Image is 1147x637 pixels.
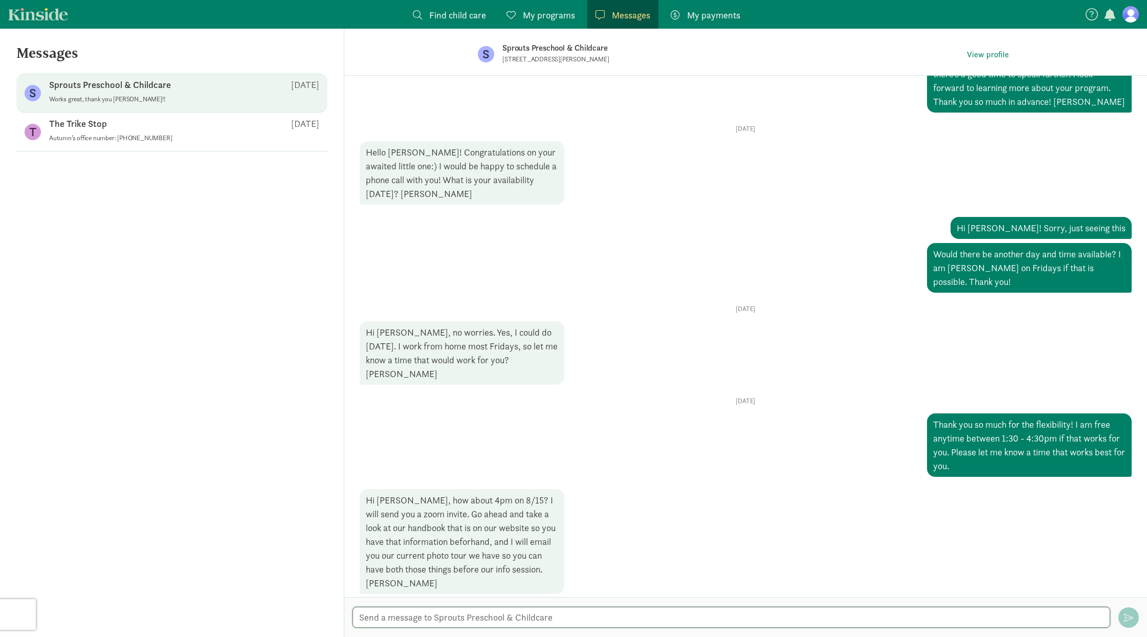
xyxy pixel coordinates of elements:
span: My programs [523,8,575,22]
span: My payments [687,8,740,22]
div: Thank you so much for the flexibility! I am free anytime between 1:30 - 4:30pm if that works for ... [927,413,1132,477]
button: View profile [963,48,1013,62]
p: The Trike Stop [49,118,107,130]
p: Sprouts Preschool & Childcare [502,41,825,55]
p: [DATE] [291,79,319,91]
div: Hello [PERSON_NAME]! Congratulations on your awaited little one:) I would be happy to schedule a ... [360,141,564,205]
p: [DATE] [360,397,1132,405]
p: Works great, thank you [PERSON_NAME]!! [49,95,300,103]
figure: S [25,85,41,101]
p: Autumn’s office number: [PHONE_NUMBER] [49,134,300,142]
div: Hi [PERSON_NAME]! Sorry, just seeing this [951,217,1132,239]
p: [DATE] [291,118,319,130]
p: [DATE] [360,305,1132,313]
p: [DATE] [360,125,1132,133]
a: Kinside [8,8,68,20]
div: Would there be another day and time available? I am [PERSON_NAME] on Fridays if that is possible.... [927,243,1132,293]
figure: T [25,124,41,140]
a: View profile [963,47,1013,62]
div: Hi [PERSON_NAME], no worries. Yes, I could do [DATE]. I work from home most Fridays, so let me kn... [360,321,564,385]
span: Find child care [429,8,486,22]
span: View profile [967,49,1009,61]
span: Messages [612,8,650,22]
p: [STREET_ADDRESS][PERSON_NAME] [502,55,753,63]
p: Sprouts Preschool & Childcare [49,79,171,91]
figure: S [478,46,494,62]
div: Hi [PERSON_NAME], how about 4pm on 8/15? I will send you a zoom invite. Go ahead and take a look ... [360,489,564,594]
